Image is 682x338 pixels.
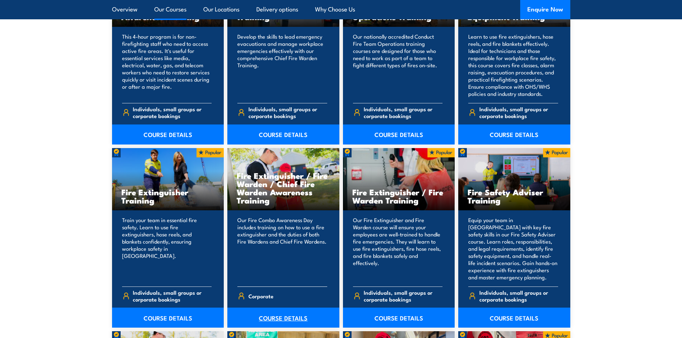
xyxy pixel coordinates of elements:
[479,106,558,119] span: Individuals, small groups or corporate bookings
[121,4,215,21] h3: [PERSON_NAME] Fire Awareness Training
[458,124,570,144] a: COURSE DETAILS
[364,106,442,119] span: Individuals, small groups or corporate bookings
[479,289,558,303] span: Individuals, small groups or corporate bookings
[112,124,224,144] a: COURSE DETAILS
[468,188,561,204] h3: Fire Safety Adviser Training
[121,188,215,204] h3: Fire Extinguisher Training
[248,290,274,302] span: Corporate
[133,289,212,303] span: Individuals, small groups or corporate bookings
[237,216,327,281] p: Our Fire Combo Awareness Day includes training on how to use a fire extinguisher and the duties o...
[343,124,455,144] a: COURSE DETAILS
[364,289,442,303] span: Individuals, small groups or corporate bookings
[468,216,558,281] p: Equip your team in [GEOGRAPHIC_DATA] with key fire safety skills in our Fire Safety Adviser cours...
[237,4,330,21] h3: Chief Fire Warden Training
[122,216,212,281] p: Train your team in essential fire safety. Learn to use fire extinguishers, hose reels, and blanke...
[468,33,558,97] p: Learn to use fire extinguishers, hose reels, and fire blankets effectively. Ideal for technicians...
[248,106,327,119] span: Individuals, small groups or corporate bookings
[352,4,446,21] h3: Conduct Fire Team Operations Training
[237,171,330,204] h3: Fire Extinguisher / Fire Warden / Chief Fire Warden Awareness Training
[237,33,327,97] p: Develop the skills to lead emergency evacuations and manage workplace emergencies effectively wit...
[458,308,570,328] a: COURSE DETAILS
[112,308,224,328] a: COURSE DETAILS
[227,124,339,144] a: COURSE DETAILS
[353,216,443,281] p: Our Fire Extinguisher and Fire Warden course will ensure your employees are well-trained to handl...
[343,308,455,328] a: COURSE DETAILS
[353,33,443,97] p: Our nationally accredited Conduct Fire Team Operations training courses are designed for those wh...
[133,106,212,119] span: Individuals, small groups or corporate bookings
[352,188,446,204] h3: Fire Extinguisher / Fire Warden Training
[227,308,339,328] a: COURSE DETAILS
[122,33,212,97] p: This 4-hour program is for non-firefighting staff who need to access active fire areas. It's usef...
